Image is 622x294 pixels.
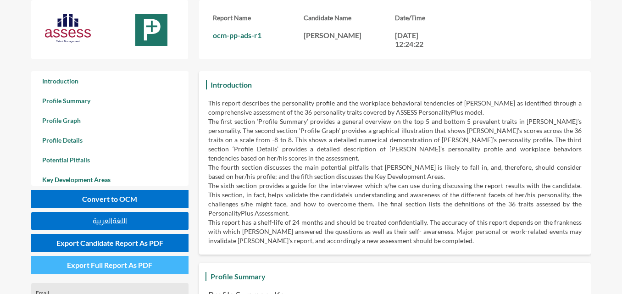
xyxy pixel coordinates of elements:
[45,14,91,43] img: AssessLogoo.svg
[93,217,127,225] span: اللغةالعربية
[31,256,189,274] button: Export Full Report As PDF
[208,117,582,163] p: The first section ‘Profile Summary’ provides a general overview on the top 5 and bottom 5 prevale...
[304,31,395,39] p: [PERSON_NAME]
[213,31,304,39] p: ocm-pp-ads-r1
[31,71,189,91] a: Introduction
[56,239,163,247] span: Export Candidate Report As PDF
[208,163,582,181] p: The fourth section discusses the main potential pitfalls that [PERSON_NAME] is likely to fall in,...
[31,130,189,150] a: Profile Details
[31,170,189,189] a: Key Development Areas
[31,150,189,170] a: Potential Pitfalls
[82,194,137,203] span: Convert to OCM
[208,218,582,245] p: This report has a shelf-life of 24 months and should be treated confidentially. The accuracy of t...
[31,212,189,230] button: اللغةالعربية
[128,14,174,46] img: MaskGroup.svg
[67,261,152,269] span: Export Full Report As PDF
[395,14,486,22] h3: Date/Time
[208,270,268,283] h3: Profile Summary
[31,190,189,208] button: Convert to OCM
[31,91,189,111] a: Profile Summary
[208,99,582,117] p: This report describes the personality profile and the workplace behavioral tendencies of [PERSON_...
[208,181,582,218] p: The sixth section provides a guide for the interviewer which s/he can use during discussing the r...
[304,14,395,22] h3: Candidate Name
[395,31,436,48] p: [DATE] 12:24:22
[31,234,189,252] button: Export Candidate Report As PDF
[213,14,304,22] h3: Report Name
[31,111,189,130] a: Profile Graph
[208,78,254,91] h3: Introduction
